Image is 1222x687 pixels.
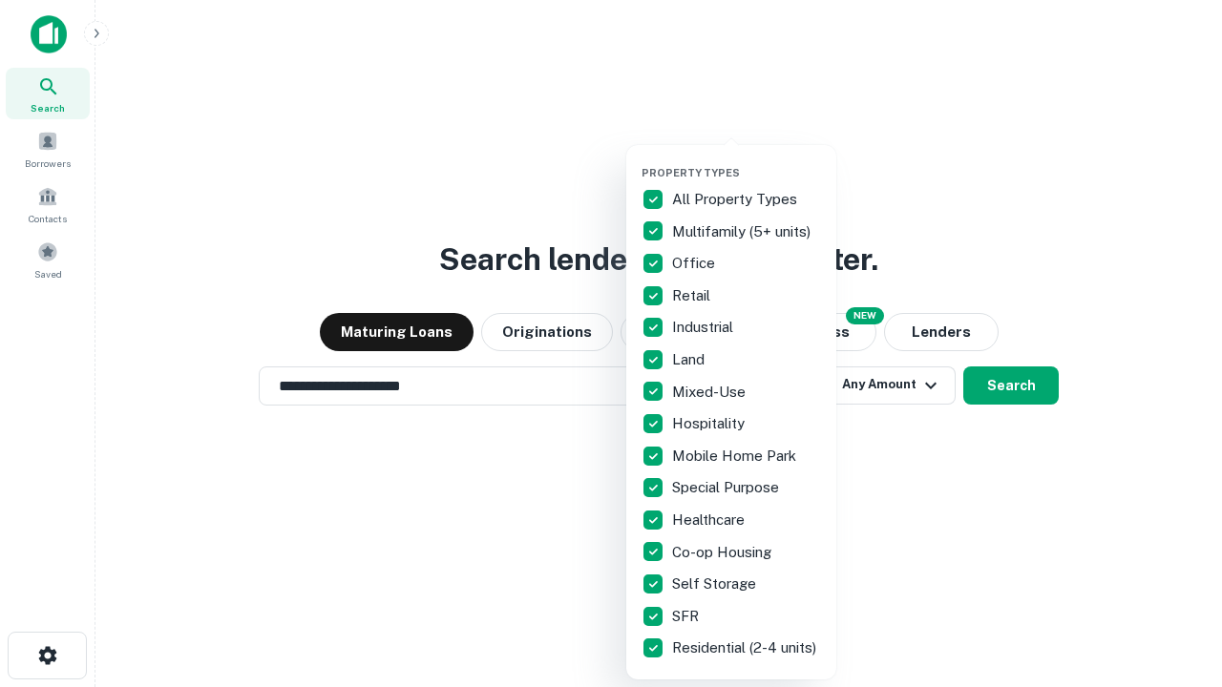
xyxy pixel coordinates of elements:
span: Property Types [642,167,740,178]
p: Mixed-Use [672,381,749,404]
p: Industrial [672,316,737,339]
p: Healthcare [672,509,748,531]
p: Multifamily (5+ units) [672,220,814,243]
p: Self Storage [672,572,760,595]
p: Hospitality [672,412,748,435]
p: SFR [672,605,703,628]
p: All Property Types [672,188,801,211]
p: Land [672,348,708,371]
p: Special Purpose [672,476,783,499]
p: Residential (2-4 units) [672,636,820,659]
iframe: Chat Widget [1127,534,1222,626]
p: Mobile Home Park [672,445,800,468]
p: Office [672,252,719,275]
p: Co-op Housing [672,541,775,564]
p: Retail [672,284,714,307]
